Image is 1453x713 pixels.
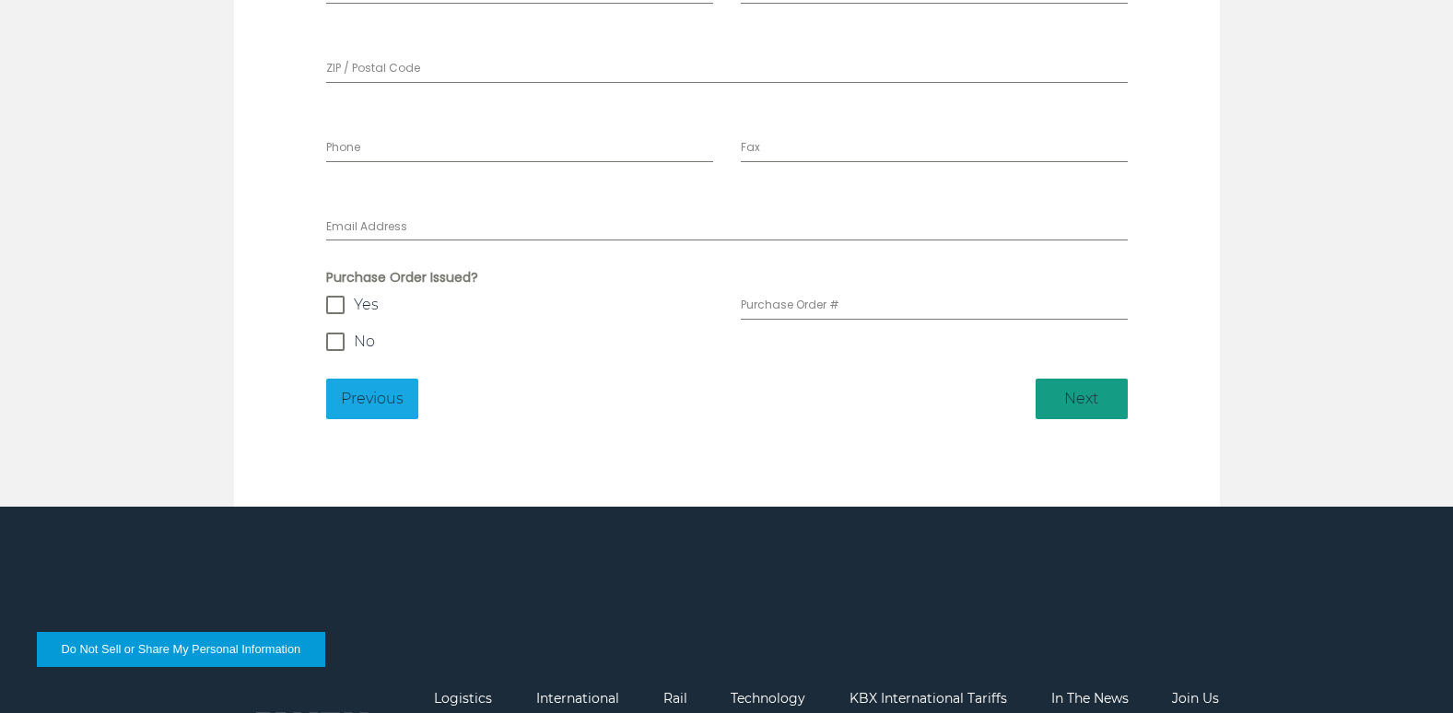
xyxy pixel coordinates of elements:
[37,632,325,667] button: Do Not Sell or Share My Personal Information
[326,379,418,419] button: hiddenPrevious
[326,296,713,314] label: Yes
[731,690,805,707] a: Technology
[1051,690,1129,707] a: In The News
[850,690,1007,707] a: KBX International Tariffs
[1036,379,1128,419] button: hiddenNext
[663,690,687,707] a: Rail
[326,333,713,351] label: No
[434,690,492,707] a: Logistics
[335,388,409,410] span: Previous
[354,296,379,314] span: Yes
[1172,690,1219,707] a: Join Us
[1045,388,1119,410] span: Next
[536,690,619,707] a: International
[326,268,713,286] span: Purchase Order Issued?
[354,333,375,351] span: No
